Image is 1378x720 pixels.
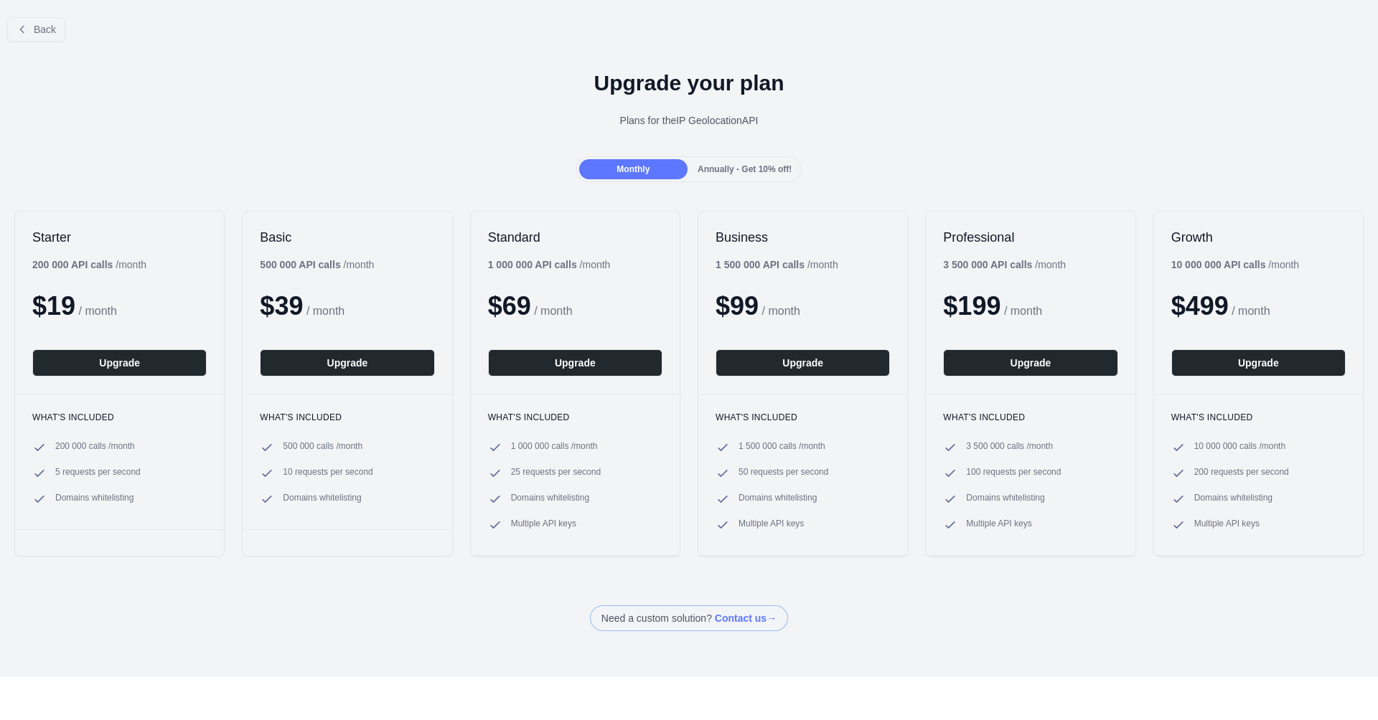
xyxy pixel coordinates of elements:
[716,259,805,270] b: 1 500 000 API calls
[488,259,577,270] b: 1 000 000 API calls
[488,257,611,272] div: / month
[943,229,1117,246] h2: Professional
[488,229,662,246] h2: Standard
[943,259,1032,270] b: 3 500 000 API calls
[716,291,759,321] span: $ 99
[943,291,1000,321] span: $ 199
[716,257,838,272] div: / month
[716,229,890,246] h2: Business
[943,257,1066,272] div: / month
